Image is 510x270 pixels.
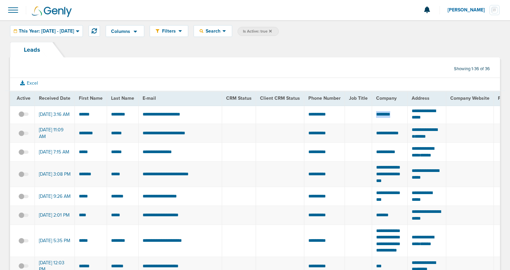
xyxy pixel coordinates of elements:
td: [DATE] 2:01 PM [35,206,75,225]
span: Filters [159,28,178,34]
th: Company [372,91,408,105]
td: [DATE] 9:26 AM [35,187,75,206]
td: [DATE] 7:15 AM [35,143,75,162]
th: Job Title [345,91,372,105]
span: Showing 1-36 of 36 [454,66,490,72]
td: [DATE] 3:08 PM [35,162,75,187]
span: Columns [111,29,130,34]
span: Search [203,28,222,34]
img: Genly [32,6,72,17]
span: [PERSON_NAME] [448,8,490,12]
span: Last Name [111,95,134,101]
span: Received Date [39,95,70,101]
th: Company Website [446,91,494,105]
td: [DATE] 3:16 AM [35,105,75,124]
a: Leads [10,42,54,57]
span: Active [17,95,31,101]
span: CRM Status [226,95,252,101]
td: [DATE] 11:09 AM [35,124,75,142]
button: Excel [15,79,43,87]
td: [DATE] 5:35 PM [35,225,75,257]
span: E-mail [143,95,156,101]
span: Phone Number [308,95,341,101]
span: Is Active: true [243,29,272,34]
span: This Year: [DATE] - [DATE] [19,29,74,34]
th: Client CRM Status [256,91,304,105]
span: First Name [79,95,103,101]
th: Address [407,91,446,105]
